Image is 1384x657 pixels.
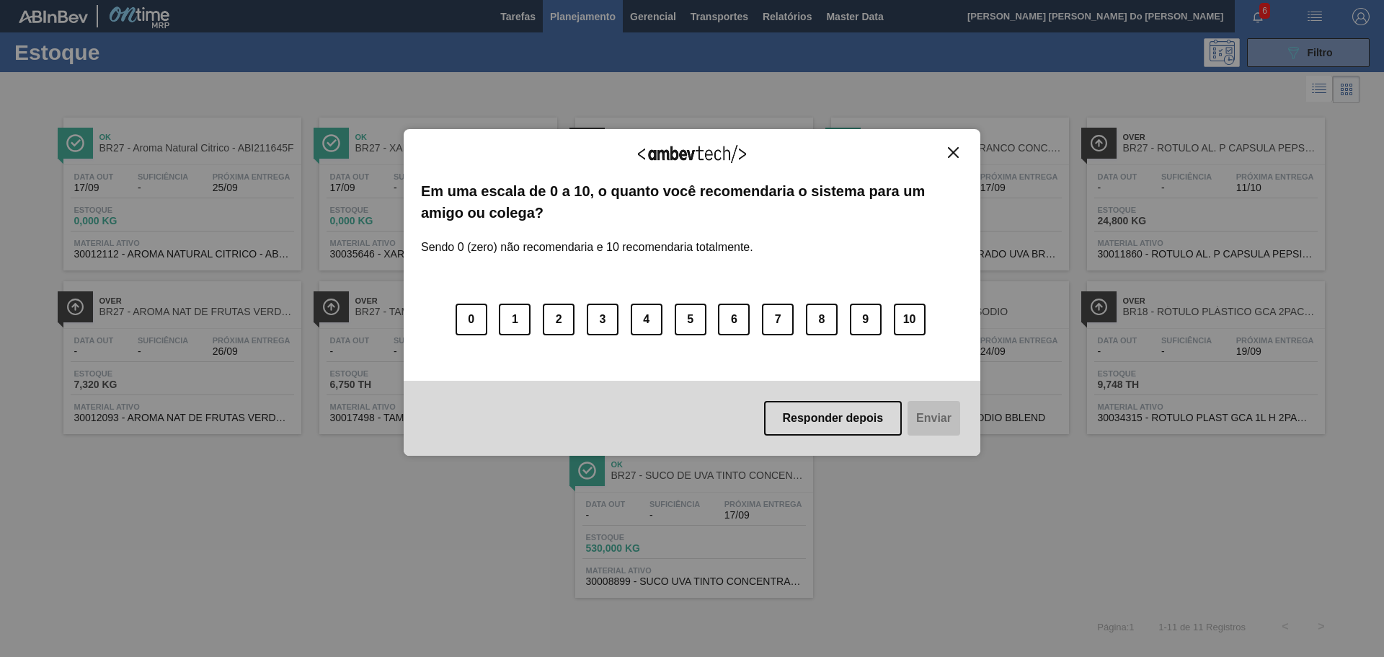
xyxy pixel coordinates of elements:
button: Close [944,146,963,159]
img: Close [948,147,959,158]
button: 3 [587,304,618,335]
button: 2 [543,304,575,335]
button: 1 [499,304,531,335]
button: 10 [894,304,926,335]
button: 8 [806,304,838,335]
label: Sendo 0 (zero) não recomendaria e 10 recomendaria totalmente. [421,224,753,254]
button: 5 [675,304,706,335]
button: Responder depois [764,401,902,436]
img: Logo Ambevtech [638,145,746,163]
button: 4 [631,304,662,335]
button: 7 [762,304,794,335]
button: 6 [718,304,750,335]
button: 0 [456,304,487,335]
button: 9 [850,304,882,335]
label: Em uma escala de 0 a 10, o quanto você recomendaria o sistema para um amigo ou colega? [421,180,963,224]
